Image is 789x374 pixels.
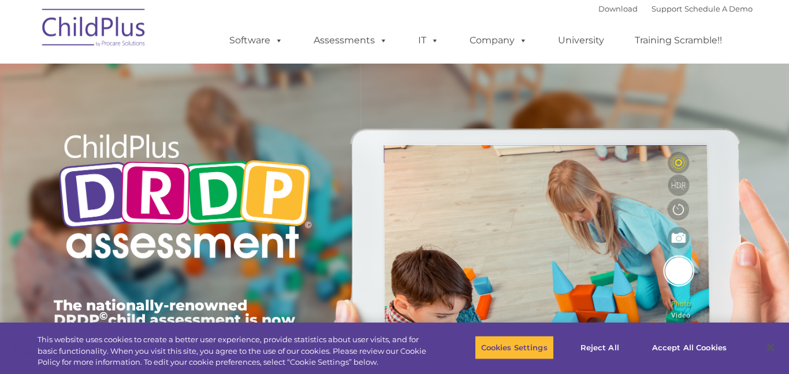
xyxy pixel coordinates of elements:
[598,4,638,13] a: Download
[458,29,539,52] a: Company
[623,29,734,52] a: Training Scramble!!
[646,335,733,360] button: Accept All Cookies
[598,4,753,13] font: |
[99,309,108,323] sup: ©
[652,4,682,13] a: Support
[218,29,295,52] a: Software
[684,4,753,13] a: Schedule A Demo
[54,119,316,278] img: Copyright - DRDP Logo Light
[38,334,434,368] div: This website uses cookies to create a better user experience, provide statistics about user visit...
[564,335,636,360] button: Reject All
[302,29,399,52] a: Assessments
[54,297,295,343] span: The nationally-renowned DRDP child assessment is now available in ChildPlus.
[546,29,616,52] a: University
[407,29,451,52] a: IT
[36,1,152,58] img: ChildPlus by Procare Solutions
[758,335,783,360] button: Close
[475,335,554,360] button: Cookies Settings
